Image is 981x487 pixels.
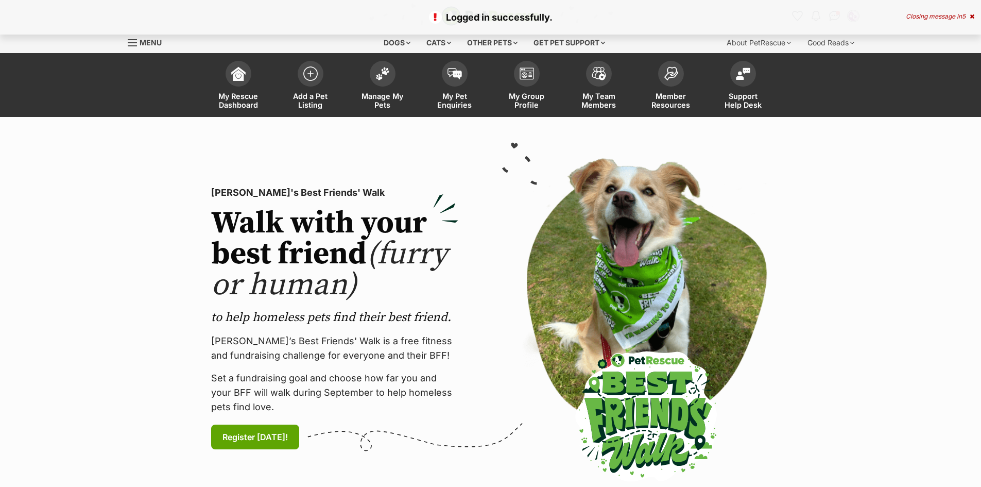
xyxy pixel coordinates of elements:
span: My Team Members [576,92,622,109]
span: My Group Profile [504,92,550,109]
img: manage-my-pets-icon-02211641906a0b7f246fdf0571729dbe1e7629f14944591b6c1af311fb30b64b.svg [375,67,390,80]
img: add-pet-listing-icon-0afa8454b4691262ce3f59096e99ab1cd57d4a30225e0717b998d2c9b9846f56.svg [303,66,318,81]
a: My Pet Enquiries [419,56,491,117]
span: My Pet Enquiries [432,92,478,109]
a: Support Help Desk [707,56,779,117]
h2: Walk with your best friend [211,208,458,301]
img: team-members-icon-5396bd8760b3fe7c0b43da4ab00e1e3bb1a5d9ba89233759b79545d2d3fc5d0d.svg [592,67,606,80]
span: Add a Pet Listing [287,92,334,109]
span: Manage My Pets [359,92,406,109]
img: pet-enquiries-icon-7e3ad2cf08bfb03b45e93fb7055b45f3efa6380592205ae92323e6603595dc1f.svg [448,68,462,79]
div: Other pets [460,32,525,53]
img: help-desk-icon-fdf02630f3aa405de69fd3d07c3f3aa587a6932b1a1747fa1d2bba05be0121f9.svg [736,68,750,80]
a: My Rescue Dashboard [202,56,274,117]
img: dashboard-icon-eb2f2d2d3e046f16d808141f083e7271f6b2e854fb5c12c21221c1fb7104beca.svg [231,66,246,81]
a: Manage My Pets [347,56,419,117]
a: Menu [128,32,169,51]
span: (furry or human) [211,235,448,305]
div: Dogs [376,32,418,53]
a: Add a Pet Listing [274,56,347,117]
a: Member Resources [635,56,707,117]
span: Register [DATE]! [222,431,288,443]
img: group-profile-icon-3fa3cf56718a62981997c0bc7e787c4b2cf8bcc04b72c1350f741eb67cf2f40e.svg [520,68,534,80]
a: My Group Profile [491,56,563,117]
p: to help homeless pets find their best friend. [211,309,458,326]
div: Good Reads [800,32,862,53]
div: About PetRescue [719,32,798,53]
p: Set a fundraising goal and choose how far you and your BFF will walk during September to help hom... [211,371,458,414]
a: Register [DATE]! [211,425,299,449]
span: Support Help Desk [720,92,766,109]
p: [PERSON_NAME]'s Best Friends' Walk [211,186,458,200]
span: My Rescue Dashboard [215,92,262,109]
div: Get pet support [526,32,612,53]
img: member-resources-icon-8e73f808a243e03378d46382f2149f9095a855e16c252ad45f914b54edf8863c.svg [664,66,678,80]
a: My Team Members [563,56,635,117]
div: Cats [419,32,458,53]
p: [PERSON_NAME]’s Best Friends' Walk is a free fitness and fundraising challenge for everyone and t... [211,334,458,363]
span: Member Resources [648,92,694,109]
span: Menu [140,38,162,47]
